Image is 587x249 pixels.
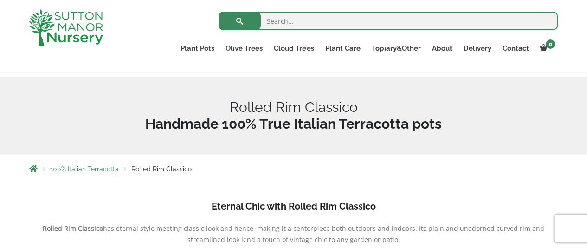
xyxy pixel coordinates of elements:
[29,165,558,172] nav: Breadcrumbs
[29,9,103,46] img: logo
[534,42,558,55] a: 0
[29,99,558,132] h1: Rolled Rim Classico
[546,39,555,49] span: 0
[50,165,119,173] a: 100% Italian Terracotta
[426,42,458,55] a: About
[319,42,366,55] a: Plant Care
[497,42,534,55] a: Contact
[268,42,319,55] a: Cloud Trees
[131,165,192,173] span: Rolled Rim Classico
[175,42,220,55] a: Plant Pots
[43,224,103,233] b: Rolled Rim Classico
[458,42,497,55] a: Delivery
[219,12,558,30] input: Search...
[103,224,544,244] span: has eternal style meeting classic look and hence, making it a centerpiece both outdoors and indoo...
[220,42,268,55] a: Olive Trees
[212,201,376,212] b: Eternal Chic with Rolled Rim Classico
[366,42,426,55] a: Topiary&Other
